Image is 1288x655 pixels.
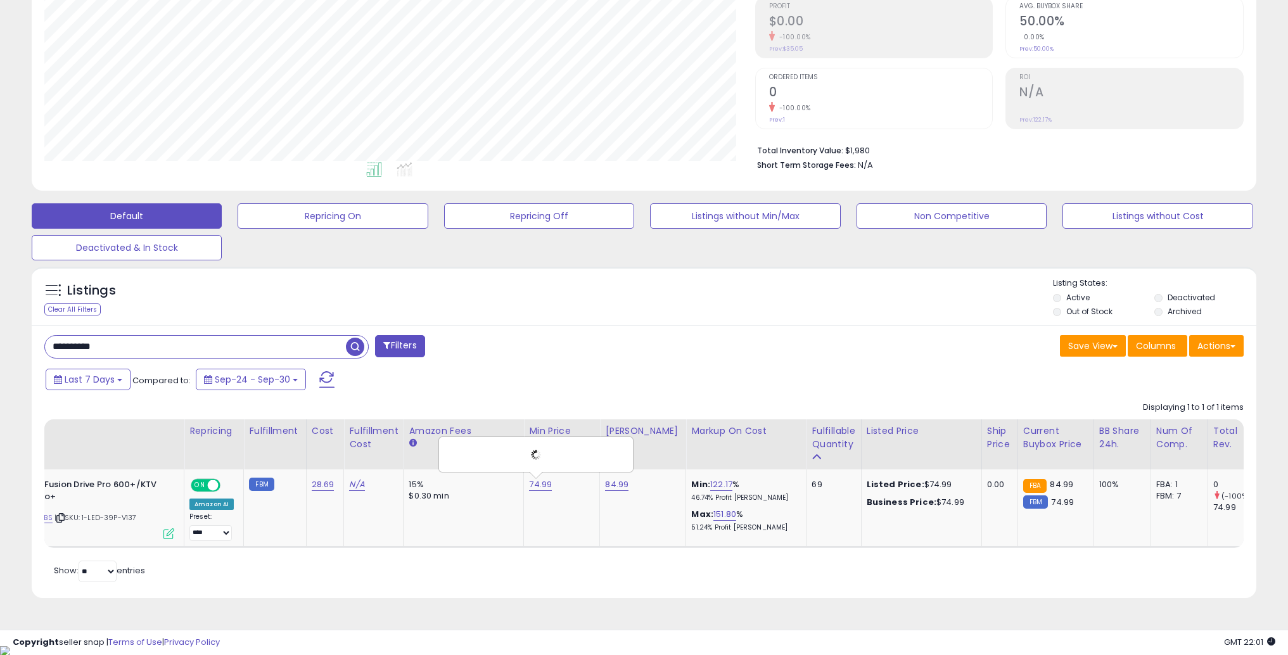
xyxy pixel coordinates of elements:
button: Deactivated & In Stock [32,235,222,260]
div: Ship Price [987,424,1012,451]
div: 0.00 [987,479,1008,490]
div: FBA: 1 [1156,479,1198,490]
button: Repricing Off [444,203,634,229]
button: Listings without Cost [1062,203,1253,229]
b: Min: [691,478,710,490]
label: Active [1066,292,1090,303]
div: Amazon Fees [409,424,518,438]
b: Short Term Storage Fees: [757,160,856,170]
div: Listed Price [867,424,976,438]
span: 74.99 [1051,496,1074,508]
button: Filters [375,335,424,357]
small: FBM [249,478,274,491]
small: Prev: 50.00% [1019,45,1054,53]
small: Prev: $35.05 [769,45,803,53]
div: Amazon AI [189,499,234,510]
th: The percentage added to the cost of goods (COGS) that forms the calculator for Min & Max prices. [686,419,807,469]
span: Last 7 Days [65,373,115,386]
li: $1,980 [757,142,1234,157]
span: Show: entries [54,564,145,576]
small: Prev: 122.17% [1019,116,1052,124]
div: $0.30 min [409,490,514,502]
div: 0 [1213,479,1265,490]
div: Displaying 1 to 1 of 1 items [1143,402,1244,414]
b: Listed Price: [867,478,924,490]
div: $74.99 [867,497,972,508]
button: Repricing On [238,203,428,229]
span: 84.99 [1050,478,1073,490]
p: 46.74% Profit [PERSON_NAME] [691,493,796,502]
button: Save View [1060,335,1126,357]
button: Last 7 Days [46,369,131,390]
button: Non Competitive [857,203,1047,229]
small: Prev: 1 [769,116,785,124]
small: (-100%) [1221,491,1251,501]
small: 0.00% [1019,32,1045,42]
div: seller snap | | [13,637,220,649]
label: Deactivated [1168,292,1215,303]
div: Preset: [189,512,234,541]
small: -100.00% [775,32,811,42]
button: Actions [1189,335,1244,357]
div: Fulfillment Cost [349,424,398,451]
div: Clear All Filters [44,303,101,315]
small: FBA [1023,479,1047,493]
div: 15% [409,479,514,490]
b: Lezyne Fusion Drive Pro 600+/KTV Drive Pro+ [13,479,167,506]
h2: $0.00 [769,14,993,31]
strong: Copyright [13,636,59,648]
button: Columns [1128,335,1187,357]
div: 100% [1099,479,1141,490]
div: 69 [812,479,851,490]
div: Total Rev. [1213,424,1259,451]
a: 74.99 [529,478,552,491]
span: Compared to: [132,374,191,386]
a: N/A [349,478,364,491]
small: -100.00% [775,103,811,113]
span: | SKU: 1-LED-39P-V137 [54,512,137,523]
div: Repricing [189,424,238,438]
span: ON [192,480,208,491]
button: Sep-24 - Sep-30 [196,369,306,390]
div: Fulfillable Quantity [812,424,855,451]
button: Default [32,203,222,229]
div: % [691,479,796,502]
b: Max: [691,508,713,520]
div: Fulfillment [249,424,300,438]
a: 151.80 [713,508,736,521]
div: Num of Comp. [1156,424,1202,451]
div: $74.99 [867,479,972,490]
span: Sep-24 - Sep-30 [215,373,290,386]
h2: 50.00% [1019,14,1243,31]
div: % [691,509,796,532]
span: ROI [1019,74,1243,81]
a: Terms of Use [108,636,162,648]
div: BB Share 24h. [1099,424,1145,451]
div: FBM: 7 [1156,490,1198,502]
div: Markup on Cost [691,424,801,438]
div: Cost [312,424,339,438]
label: Archived [1168,306,1202,317]
div: Min Price [529,424,594,438]
b: Total Inventory Value: [757,145,843,156]
a: 122.17 [710,478,732,491]
label: Out of Stock [1066,306,1113,317]
span: Profit [769,3,993,10]
p: 51.24% Profit [PERSON_NAME] [691,523,796,532]
div: Current Buybox Price [1023,424,1088,451]
small: FBM [1023,495,1048,509]
span: Ordered Items [769,74,993,81]
span: 2025-10-8 22:01 GMT [1224,636,1275,648]
span: OFF [219,480,239,491]
span: N/A [858,159,873,171]
button: Listings without Min/Max [650,203,840,229]
small: Amazon Fees. [409,438,416,449]
h2: 0 [769,85,993,102]
h5: Listings [67,282,116,300]
a: Privacy Policy [164,636,220,648]
h2: N/A [1019,85,1243,102]
b: Business Price: [867,496,936,508]
span: Columns [1136,340,1176,352]
a: 84.99 [605,478,628,491]
span: Avg. Buybox Share [1019,3,1243,10]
